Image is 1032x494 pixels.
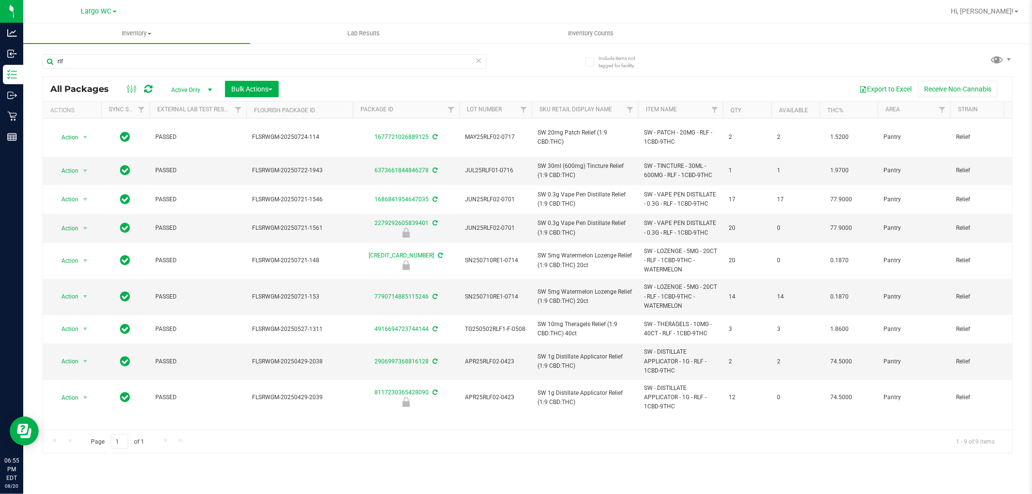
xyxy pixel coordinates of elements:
[81,7,112,15] span: Largo WC
[644,190,717,209] span: SW - VAPE PEN DISTILLATE - 0.3G - RLF - 1CBD-9THC
[476,54,482,67] span: Clear
[538,128,632,147] span: SW 20mg Patch Relief (1:9 CBD:THC)
[777,325,814,334] span: 3
[7,90,17,100] inline-svg: Outbound
[777,357,814,366] span: 2
[79,193,91,206] span: select
[155,357,240,366] span: PASSED
[53,355,79,368] span: Action
[351,228,461,238] div: Newly Received
[729,133,765,142] span: 2
[958,106,978,113] a: Strain
[465,393,526,402] span: APR25RLF02-0423
[883,195,944,204] span: Pantry
[431,167,437,174] span: Sync from Compliance System
[777,292,814,301] span: 14
[7,111,17,121] inline-svg: Retail
[729,166,765,175] span: 1
[252,393,347,402] span: FLSRWGM-20250429-2039
[155,256,240,265] span: PASSED
[155,166,240,175] span: PASSED
[437,252,443,259] span: Sync from Compliance System
[155,195,240,204] span: PASSED
[827,107,843,114] a: THC%
[729,325,765,334] span: 3
[777,166,814,175] span: 1
[477,23,704,44] a: Inventory Counts
[7,132,17,142] inline-svg: Reports
[369,252,434,259] a: [CREDIT_CARD_NUMBER]
[465,224,526,233] span: JUN25RLF02-0701
[729,292,765,301] span: 14
[729,393,765,402] span: 12
[777,393,814,402] span: 0
[431,196,437,203] span: Sync from Compliance System
[111,434,128,449] input: 1
[79,131,91,144] span: select
[825,355,857,369] span: 74.5000
[538,389,632,407] span: SW 1g Distillate Applicator Relief (1:9 CBD:THC)
[252,256,347,265] span: FLSRWGM-20250721-148
[883,224,944,233] span: Pantry
[120,355,131,368] span: In Sync
[109,106,146,113] a: Sync Status
[918,81,998,97] button: Receive Non-Cannabis
[465,292,526,301] span: SN250710RE1-0714
[538,219,632,237] span: SW 0.3g Vape Pen Distillate Relief (1:9 CBD:THC)
[155,224,240,233] span: PASSED
[538,190,632,209] span: SW 0.3g Vape Pen Distillate Relief (1:9 CBD:THC)
[883,393,944,402] span: Pantry
[956,256,1029,265] span: Relief
[230,102,246,118] a: Filter
[538,352,632,371] span: SW 1g Distillate Applicator Relief (1:9 CBD:THC)
[825,221,857,235] span: 77.9000
[825,193,857,207] span: 77.9000
[956,357,1029,366] span: Relief
[4,482,19,490] p: 08/20
[334,29,393,38] span: Lab Results
[79,222,91,235] span: select
[252,357,347,366] span: FLSRWGM-20250429-2038
[374,389,429,396] a: 8117230365428090
[729,224,765,233] span: 20
[254,107,315,114] a: Flourish Package ID
[374,220,429,226] a: 2279292605839401
[360,106,393,113] a: Package ID
[731,107,741,114] a: Qty
[956,133,1029,142] span: Relief
[374,134,429,140] a: 1677721026889125
[883,357,944,366] span: Pantry
[883,325,944,334] span: Pantry
[120,322,131,336] span: In Sync
[443,102,459,118] a: Filter
[50,107,97,114] div: Actions
[467,106,502,113] a: Lot Number
[825,254,853,268] span: 0.1870
[79,355,91,368] span: select
[777,133,814,142] span: 2
[134,102,150,118] a: Filter
[853,81,918,97] button: Export to Excel
[538,162,632,180] span: SW 30ml (600mg) Tincture Relief (1:9 CBD:THC)
[825,390,857,404] span: 74.5000
[374,293,429,300] a: 7790714885115246
[646,106,677,113] a: Item Name
[644,384,717,412] span: SW - DISTILLATE APPLICATOR - 1G - RLF - 1CBD-9THC
[120,221,131,235] span: In Sync
[53,164,79,178] span: Action
[120,254,131,267] span: In Sync
[825,290,853,304] span: 0.1870
[465,166,526,175] span: JUL25RLF01-0716
[53,193,79,206] span: Action
[7,28,17,38] inline-svg: Analytics
[465,256,526,265] span: SN250710RE1-0714
[374,358,429,365] a: 2906997368816128
[431,293,437,300] span: Sync from Compliance System
[956,166,1029,175] span: Relief
[777,195,814,204] span: 17
[374,326,429,332] a: 4916694723744144
[538,287,632,306] span: SW 5mg Watermelon Lozenge Relief (1:9 CBD:THC) 20ct
[23,23,250,44] a: Inventory
[7,70,17,79] inline-svg: Inventory
[155,292,240,301] span: PASSED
